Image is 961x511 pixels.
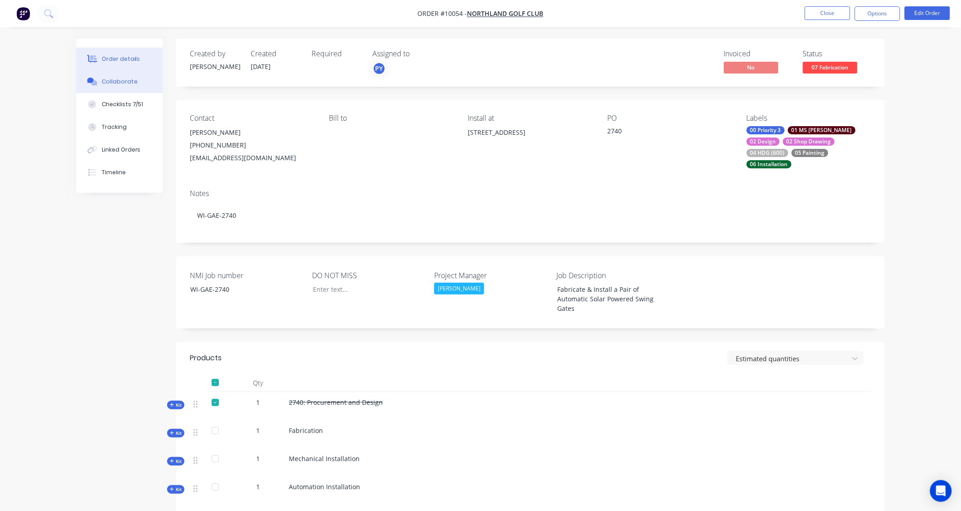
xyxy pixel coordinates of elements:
button: Collaborate [76,70,163,93]
div: 06 Installation [747,160,792,168]
div: Notes [190,189,871,198]
button: Timeline [76,161,163,184]
div: 04 HDG (600) [747,149,788,157]
div: Linked Orders [102,146,141,154]
div: Created by [190,49,240,58]
div: [PERSON_NAME] [434,283,484,295]
button: PY [372,62,386,75]
span: Fabrication [289,426,323,435]
span: 1 [256,398,260,407]
button: Tracking [76,116,163,138]
div: Checklists 7/51 [102,100,144,108]
div: Created [251,49,301,58]
div: 00 Priority 3 [747,126,785,134]
span: Kit [170,486,182,493]
div: Install at [468,114,593,123]
span: Mechanical Installation [289,454,360,463]
button: 07 Fabrication [803,62,857,75]
div: Order details [102,55,140,63]
div: 02 Shop Drawing [783,138,835,146]
label: Project Manager [434,270,548,281]
div: Required [312,49,362,58]
div: Status [803,49,871,58]
button: Options [855,6,900,21]
div: Fabricate & Install a Pair of Automatic Solar Powered Swing Gates [550,283,664,315]
div: Invoiced [724,49,792,58]
div: [PHONE_NUMBER] [190,139,314,152]
img: Factory [16,7,30,20]
button: Linked Orders [76,138,163,161]
span: 07 Fabrication [803,62,857,73]
span: Order #10054 - [418,10,467,18]
div: Open Intercom Messenger [930,480,952,502]
button: Kit [167,485,184,494]
button: Order details [76,48,163,70]
span: Automation Installation [289,482,360,491]
span: Kit [170,402,182,408]
div: [PERSON_NAME] [190,62,240,71]
div: Timeline [102,168,126,177]
div: Collaborate [102,78,138,86]
span: 1 [256,454,260,463]
div: 05 Painting [792,149,828,157]
span: No [724,62,778,73]
div: WI-GAE-2740 [190,201,871,229]
div: Products [190,353,222,364]
span: 1 [256,482,260,491]
label: Job Description [557,270,670,281]
div: [PERSON_NAME] [190,126,314,139]
button: Kit [167,401,184,409]
div: Tracking [102,123,127,131]
div: [STREET_ADDRESS] [468,126,593,139]
span: Kit [170,430,182,437]
span: [DATE] [251,62,271,71]
div: Contact [190,114,314,123]
button: Kit [167,429,184,437]
div: PO [607,114,732,123]
div: [PERSON_NAME][PHONE_NUMBER][EMAIL_ADDRESS][DOMAIN_NAME] [190,126,314,164]
span: Kit [170,458,182,465]
button: Close [805,6,850,20]
button: Checklists 7/51 [76,93,163,116]
div: Assigned to [372,49,463,58]
div: [STREET_ADDRESS] [468,126,593,155]
div: [EMAIL_ADDRESS][DOMAIN_NAME] [190,152,314,164]
div: WI-GAE-2740 [183,283,297,296]
div: 01 MS [PERSON_NAME] [788,126,856,134]
label: NMI Job number [190,270,303,281]
div: Labels [747,114,871,123]
a: Northland Golf Club [467,10,544,18]
button: Edit Order [905,6,950,20]
span: 2740: Procurement and Design [289,398,383,407]
div: 2740 [607,126,721,139]
div: 02 Design [747,138,780,146]
span: 1 [256,426,260,435]
div: Bill to [329,114,453,123]
div: Qty [231,374,285,392]
button: Kit [167,457,184,466]
label: DO NOT MISS [312,270,426,281]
